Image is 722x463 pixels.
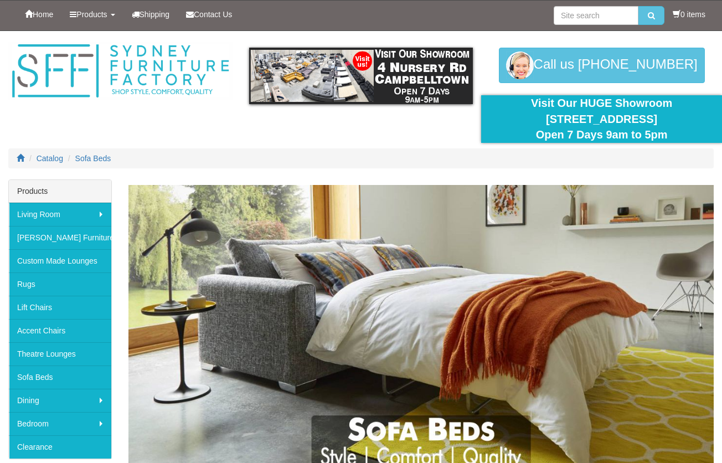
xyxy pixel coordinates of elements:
a: Rugs [9,272,111,296]
span: Products [76,10,107,19]
a: Catalog [37,154,63,163]
a: Living Room [9,203,111,226]
a: Theatre Lounges [9,342,111,366]
a: Contact Us [178,1,240,28]
span: Shipping [140,10,170,19]
a: Dining [9,389,111,412]
li: 0 items [673,9,705,20]
a: Lift Chairs [9,296,111,319]
a: Products [61,1,123,28]
div: Visit Our HUGE Showroom [STREET_ADDRESS] Open 7 Days 9am to 5pm [489,95,714,143]
a: [PERSON_NAME] Furniture [9,226,111,249]
img: showroom.gif [249,48,473,104]
a: Sofa Beds [9,366,111,389]
span: Home [33,10,53,19]
input: Site search [554,6,638,25]
a: Home [17,1,61,28]
a: Bedroom [9,412,111,435]
div: Products [9,180,111,203]
a: Shipping [123,1,178,28]
span: Contact Us [194,10,232,19]
a: Accent Chairs [9,319,111,342]
a: Clearance [9,435,111,459]
a: Sofa Beds [75,154,111,163]
a: Custom Made Lounges [9,249,111,272]
img: Sydney Furniture Factory [8,42,233,100]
